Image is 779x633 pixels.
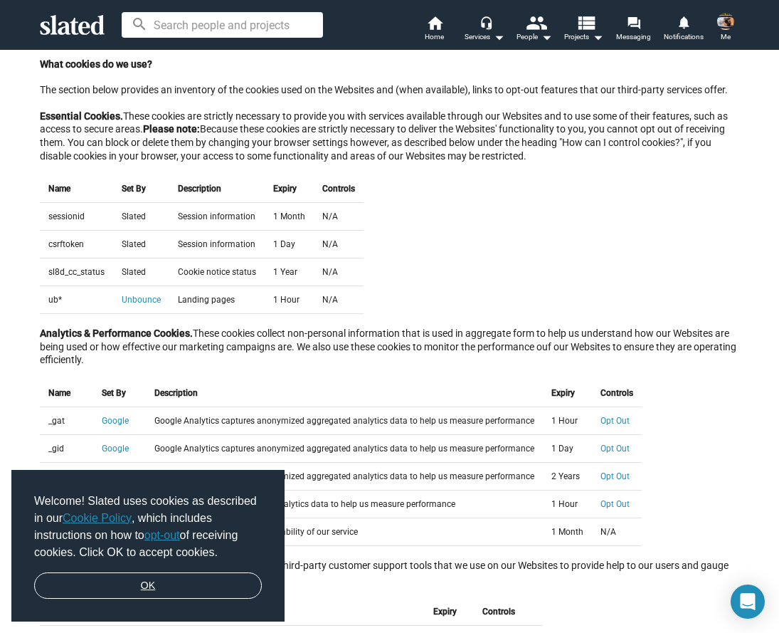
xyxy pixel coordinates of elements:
input: Search people and projects [122,12,323,38]
mat-icon: headset_mic [479,16,492,28]
td: Slated [113,258,169,286]
th: Description [169,175,265,203]
td: _ga [40,463,93,491]
button: People [509,14,559,46]
div: Open Intercom Messenger [731,585,765,619]
td: _gat [40,407,93,435]
mat-icon: arrow_drop_down [538,28,555,46]
td: Google Analytics captures anonymized aggregated analytics data to help us measure performance [146,407,543,435]
td: Session information [169,231,265,258]
td: N/A [314,231,364,258]
th: Description [148,598,425,626]
mat-icon: arrow_drop_down [589,28,606,46]
th: Controls [474,598,543,626]
td: N/A [314,286,364,314]
th: Set By [113,175,169,203]
span: Projects [564,28,603,46]
div: Services [465,28,504,46]
td: 1 Day [265,231,314,258]
span: Home [425,28,444,46]
th: Controls [592,380,642,407]
td: N/A [314,258,364,286]
mat-icon: notifications [677,15,690,28]
div: cookieconsent [11,470,285,622]
td: sessionid [40,203,113,231]
strong: Analytics & Performance Cookies. [40,328,193,339]
td: Google Analytics captures anonymized aggregated analytics data to help us measure performance [146,463,543,491]
th: Controls [314,175,364,203]
td: 1 Hour [543,491,592,518]
span: Notifications [664,28,704,46]
a: Unbounce [122,295,161,305]
p: The section below provides an inventory of the cookies used on the Websites and (when available),... [40,83,740,97]
mat-icon: arrow_drop_down [490,28,507,46]
td: 1 Hour [265,286,314,314]
mat-icon: home [426,14,443,31]
td: 1 Month [543,518,592,546]
span: Welcome! Slated uses cookies as described in our , which includes instructions on how to of recei... [34,493,262,561]
mat-icon: forum [627,16,640,29]
a: Opt Out [600,499,630,509]
a: Google [102,416,129,426]
td: sl8d_cc_status [40,258,113,286]
th: Name [40,380,93,407]
td: Session information [169,203,265,231]
div: People [516,28,552,46]
td: _gid [40,435,93,463]
p: These cookies are strictly necessary to provide you with services available through our Websites ... [40,110,740,162]
td: N/A [592,518,642,546]
mat-icon: people [525,12,546,33]
td: Landing pages [169,286,265,314]
td: 1 Year [265,258,314,286]
a: Notifications [659,14,709,46]
td: MixPanel captures aggregated analytics data to help us measure performance [146,491,543,518]
strong: Essential Cookies. [40,110,123,122]
a: Messaging [609,14,659,46]
p: These cookies are used by third-party customer support tools that we use on our Websites to provi... [40,559,740,585]
span: Messaging [616,28,651,46]
td: csrftoken [40,231,113,258]
span: Me [721,28,731,46]
td: Slated [113,203,169,231]
button: Akin KongiMe [709,10,743,47]
td: We use Site24x7 to monitor availability of our service [146,518,543,546]
td: Slated [113,231,169,258]
td: Google Analytics captures anonymized aggregated analytics data to help us measure performance [146,435,543,463]
td: 1 Hour [543,407,592,435]
th: Expiry [543,380,592,407]
mat-icon: view_list [575,12,595,33]
p: These cookies collect non-personal information that is used in aggregate form to help us understa... [40,327,740,367]
strong: What cookies do we use? [40,58,152,70]
strong: Please note: [143,123,200,135]
td: 2 Years [543,463,592,491]
a: Opt Out [600,471,630,481]
th: Expiry [265,175,314,203]
button: Projects [559,14,609,46]
td: N/A [314,203,364,231]
a: dismiss cookie message [34,572,262,600]
a: Google [102,444,129,454]
th: Description [146,380,543,407]
th: Name [40,175,113,203]
td: 1 Day [543,435,592,463]
a: Opt Out [600,444,630,454]
a: Home [410,14,460,46]
td: Cookie notice status [169,258,265,286]
img: Akin Kongi [717,13,734,30]
td: 1 Month [265,203,314,231]
th: Set By [93,380,146,407]
button: Services [460,14,509,46]
a: opt-out [144,529,180,541]
th: Expiry [425,598,474,626]
a: Cookie Policy [63,512,132,524]
a: Opt Out [600,416,630,426]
